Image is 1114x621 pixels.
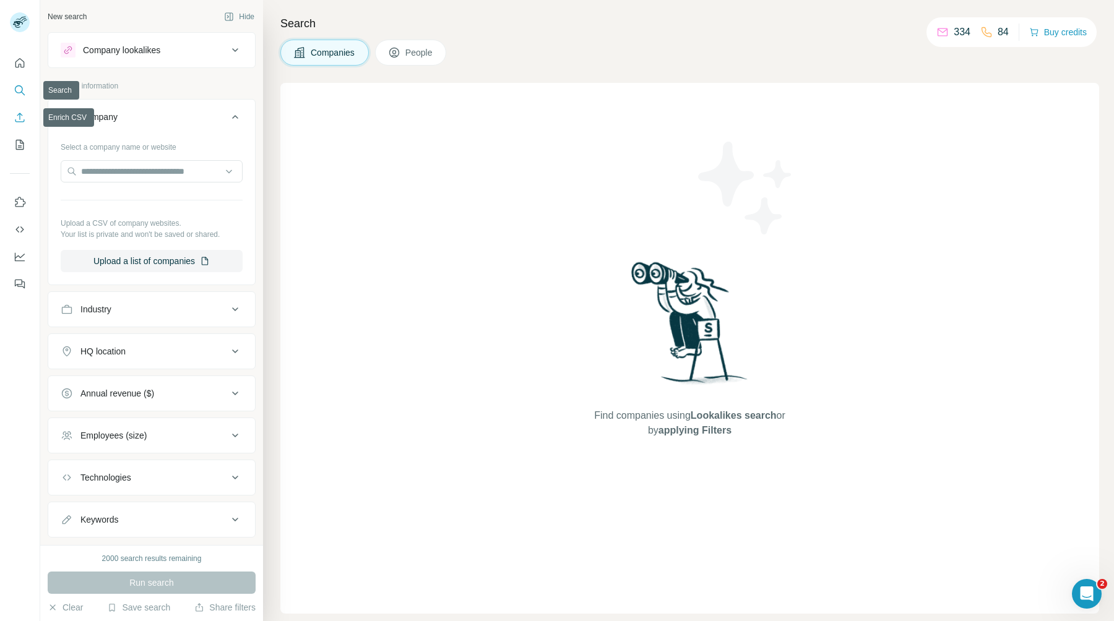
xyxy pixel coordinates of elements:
[10,246,30,268] button: Dashboard
[48,102,255,137] button: Company
[998,25,1009,40] p: 84
[48,463,255,492] button: Technologies
[80,111,118,123] div: Company
[10,191,30,213] button: Use Surfe on LinkedIn
[61,137,243,153] div: Select a company name or website
[48,601,83,614] button: Clear
[690,132,801,244] img: Surfe Illustration - Stars
[80,471,131,484] div: Technologies
[590,408,788,438] span: Find companies using or by
[405,46,434,59] span: People
[691,410,777,421] span: Lookalikes search
[10,218,30,241] button: Use Surfe API
[1072,579,1102,609] iframe: Intercom live chat
[10,134,30,156] button: My lists
[1029,24,1087,41] button: Buy credits
[626,259,754,396] img: Surfe Illustration - Woman searching with binoculars
[194,601,256,614] button: Share filters
[61,229,243,240] p: Your list is private and won't be saved or shared.
[80,345,126,358] div: HQ location
[102,553,202,564] div: 2000 search results remaining
[48,505,255,534] button: Keywords
[10,52,30,74] button: Quick start
[61,218,243,229] p: Upload a CSV of company websites.
[80,387,154,400] div: Annual revenue ($)
[10,79,30,101] button: Search
[10,106,30,129] button: Enrich CSV
[48,80,256,92] p: Company information
[48,294,255,324] button: Industry
[10,273,30,295] button: Feedback
[48,379,255,408] button: Annual revenue ($)
[311,46,356,59] span: Companies
[280,15,1099,32] h4: Search
[954,25,970,40] p: 334
[48,421,255,450] button: Employees (size)
[80,429,147,442] div: Employees (size)
[83,44,160,56] div: Company lookalikes
[48,11,87,22] div: New search
[658,425,732,435] span: applying Filters
[48,35,255,65] button: Company lookalikes
[1097,579,1107,589] span: 2
[61,250,243,272] button: Upload a list of companies
[80,303,111,315] div: Industry
[107,601,170,614] button: Save search
[48,336,255,366] button: HQ location
[215,7,263,26] button: Hide
[80,513,118,526] div: Keywords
